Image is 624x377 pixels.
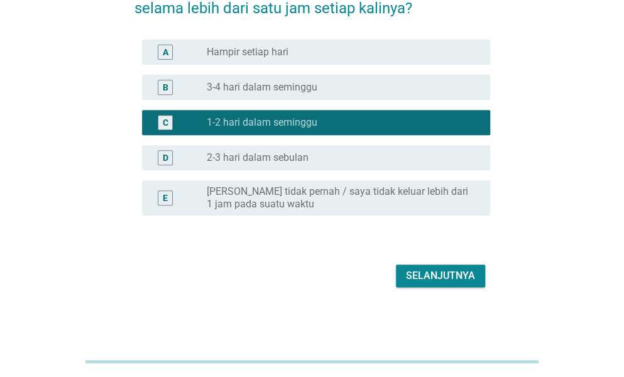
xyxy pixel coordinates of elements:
button: Selanjutnya [396,265,485,287]
label: 2-3 hari dalam sebulan [207,151,309,164]
label: 3-4 hari dalam seminggu [207,81,317,94]
label: 1-2 hari dalam seminggu [207,116,317,129]
label: [PERSON_NAME] tidak pernah / saya tidak keluar lebih dari 1 jam pada suatu waktu [207,185,470,210]
div: B [163,80,168,94]
div: E [163,191,168,204]
label: Hampir setiap hari [207,46,288,58]
div: D [163,151,168,164]
div: C [163,116,168,129]
div: A [163,45,168,58]
div: Selanjutnya [406,268,475,283]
